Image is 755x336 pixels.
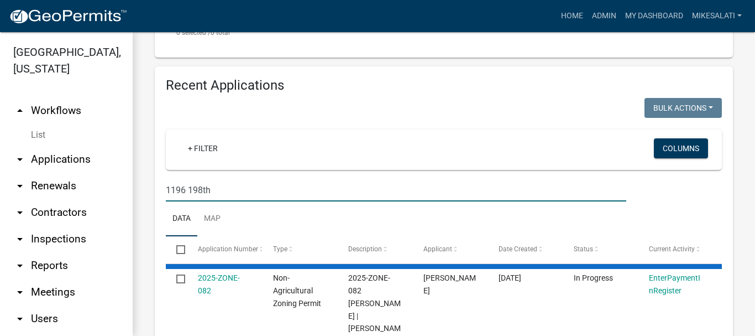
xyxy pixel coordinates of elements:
[654,138,708,158] button: Columns
[557,6,588,27] a: Home
[338,236,413,263] datatable-header-cell: Description
[13,206,27,219] i: arrow_drop_down
[488,236,563,263] datatable-header-cell: Date Created
[649,245,695,253] span: Current Activity
[166,201,197,237] a: Data
[588,6,621,27] a: Admin
[13,104,27,117] i: arrow_drop_up
[166,77,722,94] h4: Recent Applications
[13,259,27,272] i: arrow_drop_down
[348,245,382,253] span: Description
[621,6,688,27] a: My Dashboard
[423,245,452,253] span: Applicant
[176,29,211,37] span: 0 selected /
[166,236,187,263] datatable-header-cell: Select
[273,273,321,308] span: Non-Agricultural Zoning Permit
[197,201,227,237] a: Map
[423,273,476,295] span: Shawn Corkrean
[499,273,521,282] span: 09/15/2025
[13,179,27,193] i: arrow_drop_down
[179,138,227,158] a: + Filter
[638,236,714,263] datatable-header-cell: Current Activity
[198,273,240,295] a: 2025-ZONE-082
[574,245,593,253] span: Status
[187,236,262,263] datatable-header-cell: Application Number
[644,98,722,118] button: Bulk Actions
[688,6,746,27] a: MikeSalati
[198,245,258,253] span: Application Number
[563,236,638,263] datatable-header-cell: Status
[649,273,700,295] a: EnterPaymentInRegister
[166,179,626,201] input: Search for applications
[13,232,27,246] i: arrow_drop_down
[13,312,27,325] i: arrow_drop_down
[13,153,27,166] i: arrow_drop_down
[166,19,722,46] div: 0 total
[499,245,537,253] span: Date Created
[13,286,27,299] i: arrow_drop_down
[574,273,613,282] span: In Progress
[262,236,337,263] datatable-header-cell: Type
[413,236,488,263] datatable-header-cell: Applicant
[273,245,287,253] span: Type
